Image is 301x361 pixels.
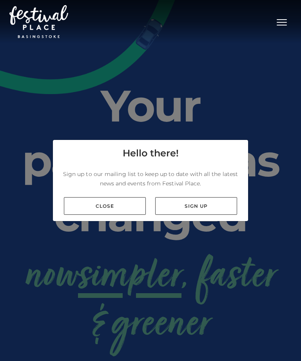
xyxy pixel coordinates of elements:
img: Festival Place Logo [9,5,68,38]
a: Sign up [155,197,237,215]
h4: Hello there! [123,146,179,160]
p: Sign up to our mailing list to keep up to date with all the latest news and events from Festival ... [59,169,242,188]
a: Close [64,197,146,215]
button: Toggle navigation [272,16,292,27]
